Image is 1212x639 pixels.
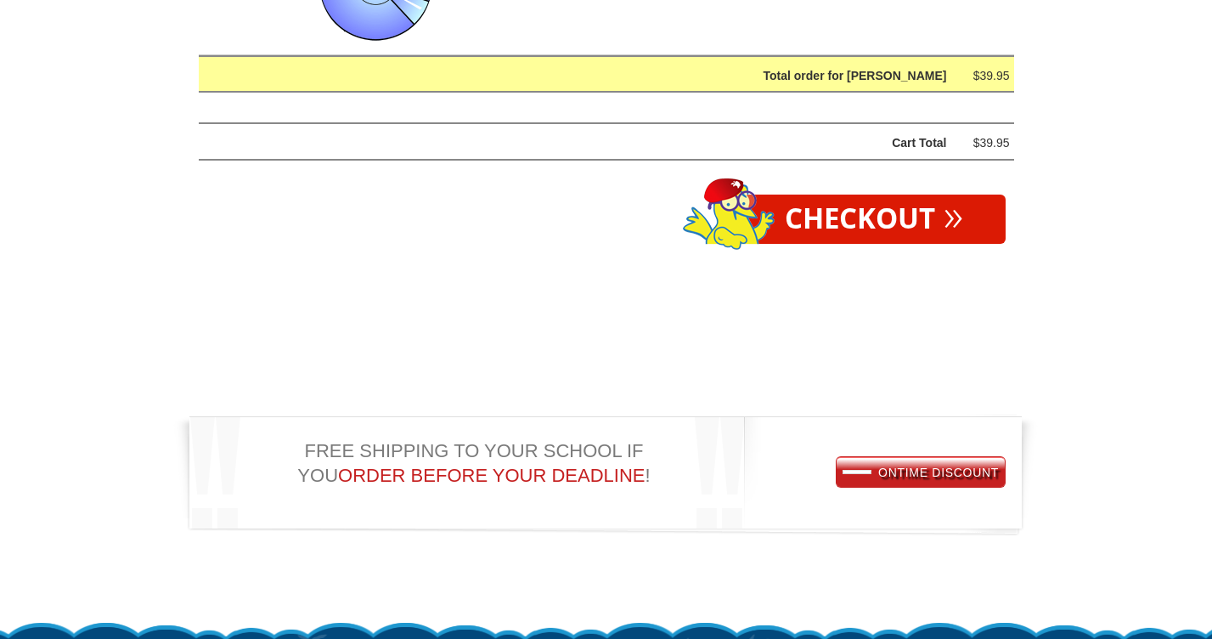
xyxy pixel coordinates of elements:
[242,65,947,87] div: Total order for [PERSON_NAME]
[959,133,1010,154] div: $39.95
[959,65,1010,87] div: $39.95
[944,205,963,223] span: »
[338,465,645,486] span: ORDER BEFORE YOUR DEADLINE
[242,133,947,154] div: Cart Total
[843,466,999,479] span: ONTIME DISCOUNT
[837,457,1005,487] a: ONTIME DISCOUNT
[173,427,691,490] div: FREE SHIPPING TO YOUR SCHOOL IF YOU !
[742,195,1006,244] a: Checkout»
